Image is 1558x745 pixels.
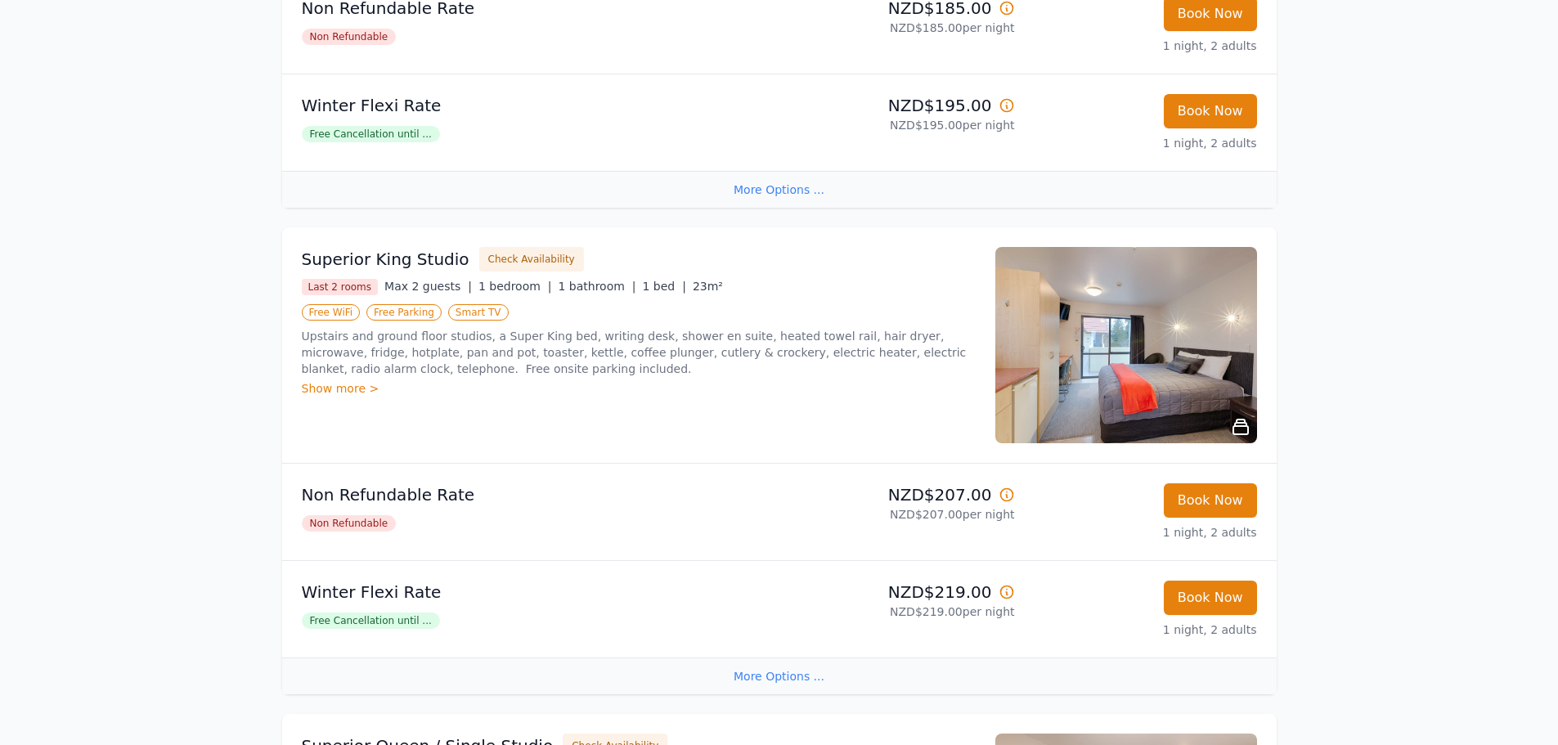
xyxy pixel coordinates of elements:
span: 1 bed | [643,280,686,293]
p: 1 night, 2 adults [1028,135,1257,151]
span: 1 bedroom | [478,280,552,293]
p: Non Refundable Rate [302,483,773,506]
h3: Superior King Studio [302,248,469,271]
div: More Options ... [282,171,1277,208]
div: Show more > [302,380,976,397]
p: NZD$219.00 per night [786,604,1015,620]
span: 23m² [693,280,723,293]
div: More Options ... [282,657,1277,694]
span: Free Cancellation until ... [302,126,440,142]
p: NZD$195.00 [786,94,1015,117]
span: Non Refundable [302,29,397,45]
p: NZD$195.00 per night [786,117,1015,133]
p: Upstairs and ground floor studios, a Super King bed, writing desk, shower en suite, heated towel ... [302,328,976,377]
p: NZD$207.00 [786,483,1015,506]
p: NZD$207.00 per night [786,506,1015,523]
span: Max 2 guests | [384,280,472,293]
span: 1 bathroom | [558,280,635,293]
p: 1 night, 2 adults [1028,622,1257,638]
span: Smart TV [448,304,509,321]
p: 1 night, 2 adults [1028,524,1257,541]
p: NZD$185.00 per night [786,20,1015,36]
button: Book Now [1164,483,1257,518]
span: Free Parking [366,304,442,321]
p: NZD$219.00 [786,581,1015,604]
span: Free Cancellation until ... [302,613,440,629]
button: Book Now [1164,581,1257,615]
span: Free WiFi [302,304,361,321]
button: Check Availability [479,247,584,272]
span: Non Refundable [302,515,397,532]
p: 1 night, 2 adults [1028,38,1257,54]
p: Winter Flexi Rate [302,94,773,117]
p: Winter Flexi Rate [302,581,773,604]
span: Last 2 rooms [302,279,379,295]
button: Book Now [1164,94,1257,128]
